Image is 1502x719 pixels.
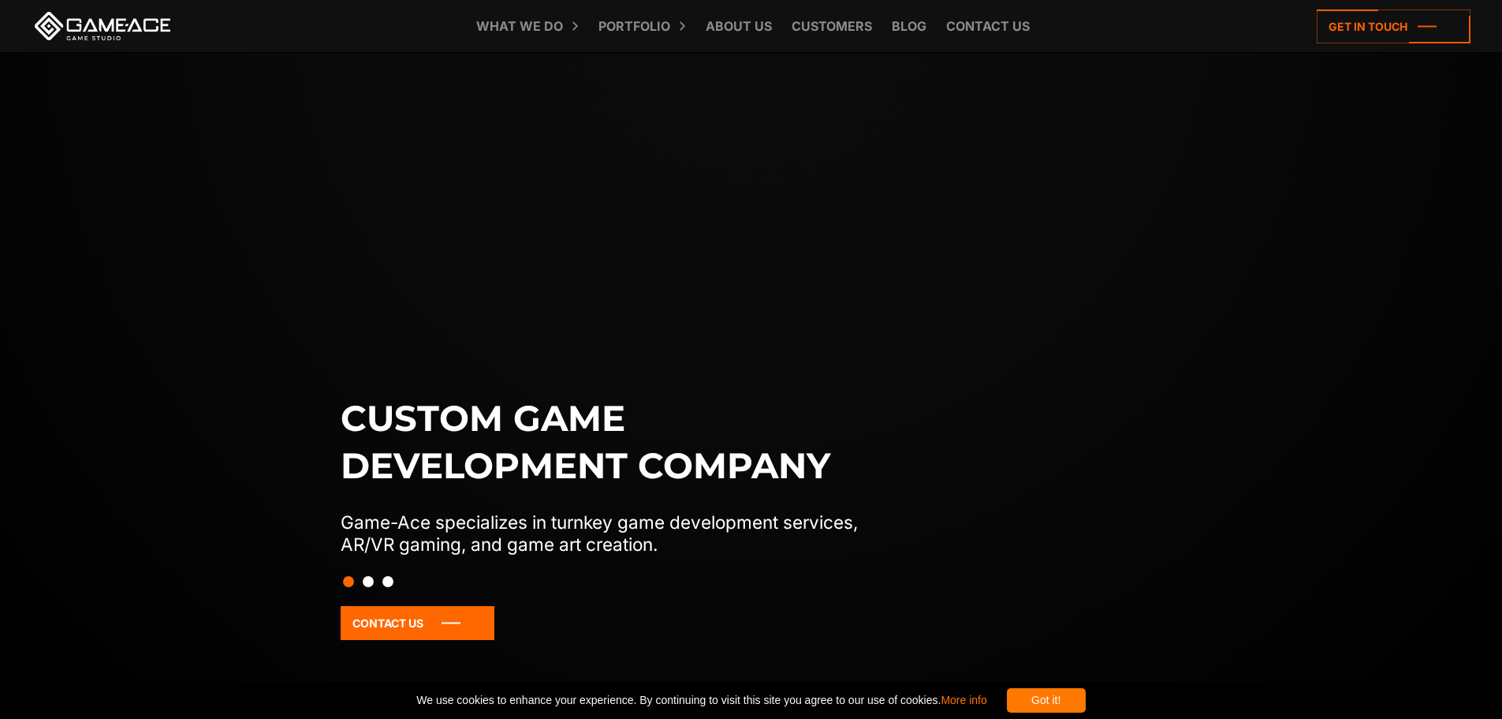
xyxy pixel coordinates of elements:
[341,606,494,640] a: Contact Us
[341,511,891,556] p: Game-Ace specializes in turnkey game development services, AR/VR gaming, and game art creation.
[343,568,354,595] button: Slide 1
[416,688,986,713] span: We use cookies to enhance your experience. By continuing to visit this site you agree to our use ...
[341,395,891,489] h1: Custom game development company
[1317,9,1470,43] a: Get in touch
[941,694,986,706] a: More info
[1007,688,1086,713] div: Got it!
[363,568,374,595] button: Slide 2
[382,568,393,595] button: Slide 3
